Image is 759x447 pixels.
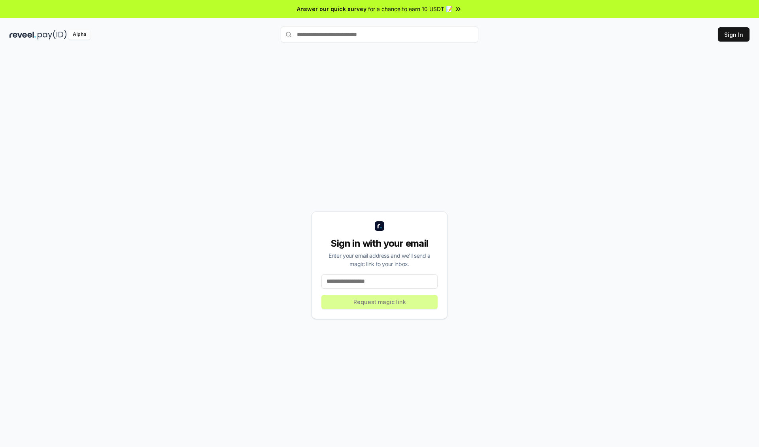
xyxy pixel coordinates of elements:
div: Alpha [68,30,91,40]
button: Sign In [718,27,750,42]
div: Sign in with your email [321,237,438,250]
img: pay_id [38,30,67,40]
img: reveel_dark [9,30,36,40]
img: logo_small [375,221,384,231]
span: Answer our quick survey [297,5,366,13]
span: for a chance to earn 10 USDT 📝 [368,5,453,13]
div: Enter your email address and we’ll send a magic link to your inbox. [321,251,438,268]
